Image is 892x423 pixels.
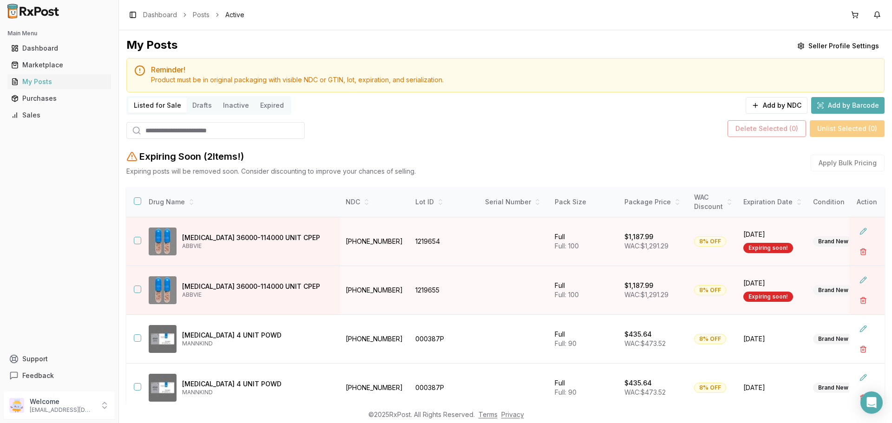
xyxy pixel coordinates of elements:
div: 8% OFF [694,236,726,247]
img: Creon 36000-114000 UNIT CPEP [149,228,177,255]
nav: breadcrumb [143,10,244,20]
div: Purchases [11,94,107,103]
div: Lot ID [415,197,474,207]
button: Edit [855,369,872,386]
td: 000387P [410,364,479,412]
a: Marketplace [7,57,111,73]
a: Terms [479,410,498,418]
p: [MEDICAL_DATA] 36000-114000 UNIT CPEP [182,282,333,291]
p: ABBVIE [182,291,333,299]
div: Expiration Date [743,197,802,207]
button: My Posts [4,74,115,89]
button: Delete [855,390,872,406]
p: [MEDICAL_DATA] 4 UNIT POWD [182,331,333,340]
button: Marketplace [4,58,115,72]
h5: Reminder! [151,66,877,73]
p: MANNKIND [182,389,333,396]
div: Expiring soon! [743,243,793,253]
a: My Posts [7,73,111,90]
img: Afrezza 4 UNIT POWD [149,325,177,353]
button: Edit [855,320,872,337]
span: Full: 90 [555,339,577,347]
p: $1,187.99 [624,232,653,241]
button: Expired [255,98,289,113]
p: $435.64 [624,378,652,388]
p: ABBVIE [182,242,333,250]
th: Action [849,187,885,217]
button: Drafts [187,98,217,113]
div: Marketplace [11,60,107,70]
td: Full [549,315,619,364]
div: Open Intercom Messenger [860,391,883,414]
td: Full [549,266,619,315]
td: [PHONE_NUMBER] [340,364,410,412]
span: [DATE] [743,383,802,392]
div: Drug Name [149,197,333,207]
p: $435.64 [624,330,652,339]
span: Feedback [22,371,54,380]
p: MANNKIND [182,340,333,347]
img: Creon 36000-114000 UNIT CPEP [149,276,177,304]
div: Package Price [624,197,683,207]
p: [EMAIL_ADDRESS][DOMAIN_NAME] [30,406,94,414]
a: Dashboard [7,40,111,57]
span: Full: 90 [555,388,577,396]
img: RxPost Logo [4,4,63,19]
p: $1,187.99 [624,281,653,290]
div: My Posts [126,38,177,54]
button: Edit [855,272,872,288]
button: Feedback [4,367,115,384]
a: Purchases [7,90,111,107]
div: Sales [11,111,107,120]
div: My Posts [11,77,107,86]
td: Full [549,217,619,266]
button: Delete [855,341,872,358]
div: Serial Number [485,197,544,207]
a: Privacy [501,410,524,418]
div: Brand New [813,383,853,393]
div: WAC Discount [694,193,732,211]
span: WAC: $1,291.29 [624,242,669,250]
span: WAC: $473.52 [624,339,666,347]
th: Pack Size [549,187,619,217]
td: [PHONE_NUMBER] [340,266,410,315]
td: 000387P [410,315,479,364]
p: [MEDICAL_DATA] 4 UNIT POWD [182,379,333,389]
a: Dashboard [143,10,177,20]
span: [DATE] [743,230,802,239]
span: Full: 100 [555,242,579,250]
td: 1219655 [410,266,479,315]
img: Afrezza 4 UNIT POWD [149,374,177,402]
p: Welcome [30,397,94,406]
button: Support [4,351,115,367]
button: Dashboard [4,41,115,56]
img: User avatar [9,398,24,413]
div: 8% OFF [694,285,726,295]
div: Dashboard [11,44,107,53]
div: Brand New [813,236,853,247]
span: WAC: $473.52 [624,388,666,396]
button: Delete [855,243,872,260]
div: NDC [346,197,404,207]
div: Expiring soon! [743,292,793,302]
div: Product must be in original packaging with visible NDC or GTIN, lot, expiration, and serialization. [151,75,877,85]
td: [PHONE_NUMBER] [340,315,410,364]
button: Add by NDC [746,97,807,114]
button: Edit [855,223,872,240]
button: Seller Profile Settings [792,38,885,54]
h2: Main Menu [7,30,111,37]
span: WAC: $1,291.29 [624,291,669,299]
span: Full: 100 [555,291,579,299]
div: Brand New [813,285,853,295]
button: Delete [855,292,872,309]
button: Listed for Sale [128,98,187,113]
button: Add by Barcode [811,97,885,114]
button: Sales [4,108,115,123]
p: [MEDICAL_DATA] 36000-114000 UNIT CPEP [182,233,333,242]
td: [PHONE_NUMBER] [340,217,410,266]
p: Expiring posts will be removed soon. Consider discounting to improve your chances of selling. [126,167,416,176]
div: 8% OFF [694,383,726,393]
span: Active [225,10,244,20]
div: 8% OFF [694,334,726,344]
a: Sales [7,107,111,124]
